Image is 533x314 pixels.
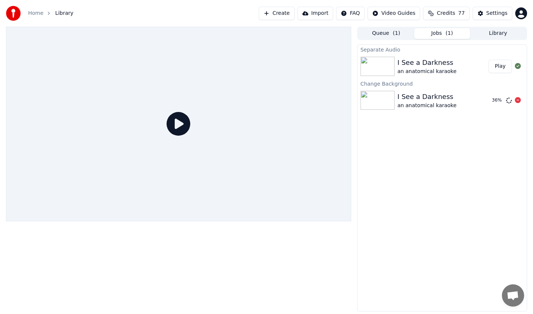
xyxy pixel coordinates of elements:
[398,57,457,68] div: I See a Darkness
[358,79,527,88] div: Change Background
[55,10,73,17] span: Library
[486,10,507,17] div: Settings
[489,60,512,73] button: Play
[423,7,469,20] button: Credits77
[398,102,457,109] div: an anatomical karaoke
[398,92,457,102] div: I See a Darkness
[28,10,73,17] nav: breadcrumb
[492,97,503,103] div: 36 %
[28,10,43,17] a: Home
[368,7,420,20] button: Video Guides
[414,28,470,39] button: Jobs
[6,6,21,21] img: youka
[398,68,457,75] div: an anatomical karaoke
[470,28,526,39] button: Library
[446,30,453,37] span: ( 1 )
[358,45,527,54] div: Separate Audio
[393,30,400,37] span: ( 1 )
[298,7,333,20] button: Import
[502,284,524,307] div: Open de chat
[458,10,465,17] span: 77
[336,7,365,20] button: FAQ
[358,28,414,39] button: Queue
[437,10,455,17] span: Credits
[473,7,512,20] button: Settings
[259,7,295,20] button: Create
